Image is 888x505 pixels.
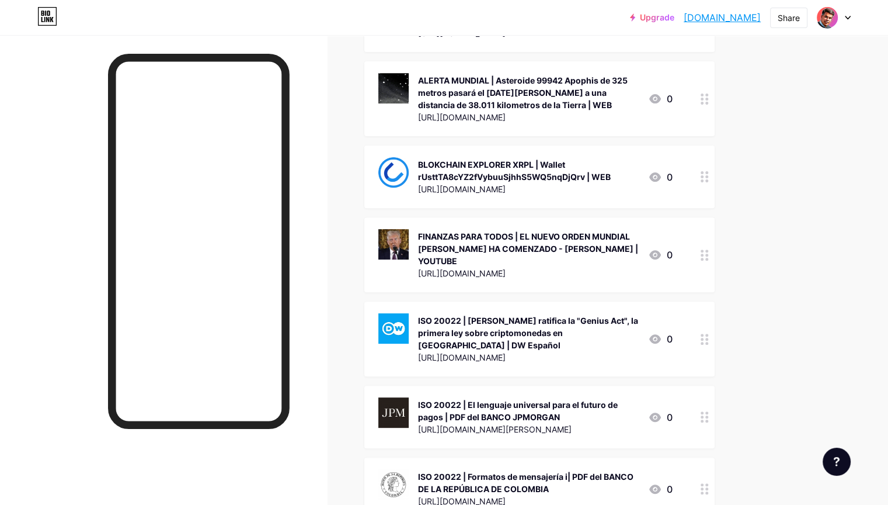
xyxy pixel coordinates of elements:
[378,313,409,344] img: ISO 20022 | Trump ratifica la "Genius Act", la primera ley sobre criptomonedas en Estados Unidos ...
[684,11,761,25] a: [DOMAIN_NAME]
[648,482,673,496] div: 0
[418,399,639,423] div: ISO 20022 | El lenguaje universal para el futuro de pagos | PDF del BANCO JPMORGAN
[378,73,409,103] img: ALERTA MUNDIAL | Asteroide 99942 Apophis de 325 metros pasará el viernes 13 de abril de 2029 a un...
[816,6,838,29] img: cesarpinto
[378,397,409,428] img: ISO 20022 | El lenguaje universal para el futuro de pagos | PDF del BANCO JPMORGAN
[418,267,639,279] div: [URL][DOMAIN_NAME]
[418,471,639,495] div: ISO 20022 | Formatos de mensajería i| PDF del BANCO DE LA REPÚBLICA DE COLOMBIA
[378,157,409,188] img: BLOKCHAIN EXPLORER XRPL | Wallet rUsttTA8cYZ2fVybuuSjhhS5WQ5nqDjQrv | WEB
[378,469,409,500] img: ISO 20022 | Formatos de mensajería i| PDF del BANCO DE LA REPÚBLICA DE COLOMBIA
[418,111,639,123] div: [URL][DOMAIN_NAME]
[418,158,639,183] div: BLOKCHAIN EXPLORER XRPL | Wallet rUsttTA8cYZ2fVybuuSjhhS5WQ5nqDjQrv | WEB
[378,229,409,260] img: FINANZAS PARA TODOS | EL NUEVO ORDEN MUNDIAL DE TRUMP HA COMENZADO - MAR A LAGO | YOUTUBE
[648,92,673,106] div: 0
[418,314,639,351] div: ISO 20022 | [PERSON_NAME] ratifica la "Genius Act", la primera ley sobre criptomonedas en [GEOGRA...
[418,183,639,195] div: [URL][DOMAIN_NAME]
[418,230,639,267] div: FINANZAS PARA TODOS | EL NUEVO ORDEN MUNDIAL [PERSON_NAME] HA COMENZADO - [PERSON_NAME] | YOUTUBE
[648,248,673,262] div: 0
[630,13,674,22] a: Upgrade
[648,410,673,424] div: 0
[778,12,800,24] div: Share
[418,74,639,111] div: ALERTA MUNDIAL | Asteroide 99942 Apophis de 325 metros pasará el [DATE][PERSON_NAME] a una distan...
[418,423,639,435] div: [URL][DOMAIN_NAME][PERSON_NAME]
[648,332,673,346] div: 0
[418,351,639,364] div: [URL][DOMAIN_NAME]
[648,170,673,184] div: 0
